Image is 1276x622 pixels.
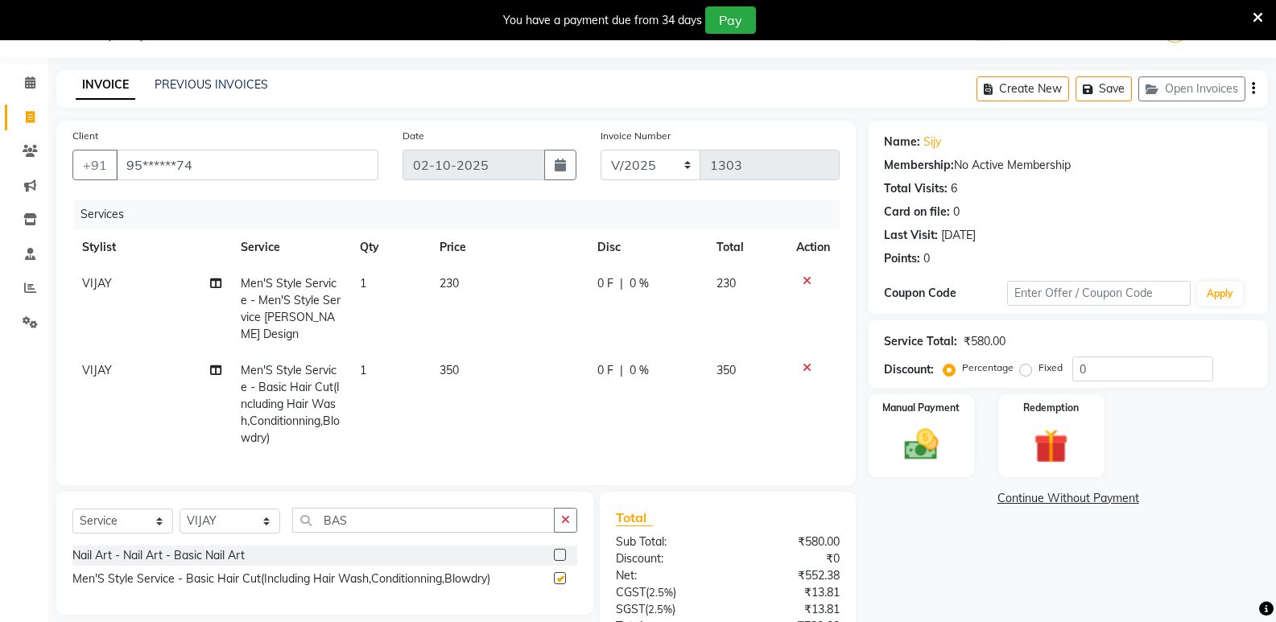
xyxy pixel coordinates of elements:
div: You have a payment due from 34 days [503,12,702,29]
button: Apply [1197,282,1243,306]
span: 230 [716,276,736,290]
span: 2.5% [649,586,673,599]
div: Membership: [884,157,954,174]
div: ( ) [604,601,728,618]
span: 0 % [630,362,649,379]
input: Search or Scan [292,508,555,533]
span: 350 [440,363,459,377]
div: Nail Art - Nail Art - Basic Nail Art [72,547,245,564]
label: Client [72,129,98,143]
button: Save [1076,76,1132,101]
div: Card on file: [884,204,950,220]
label: Invoice Number [601,129,671,143]
span: VIJAY [82,276,112,290]
div: Service Total: [884,333,957,350]
label: Redemption [1023,401,1079,415]
span: VIJAY [82,363,112,377]
div: [DATE] [941,227,976,244]
label: Manual Payment [882,401,960,415]
a: Sijy [923,134,941,150]
div: Sub Total: [604,533,728,550]
span: | [620,362,623,379]
span: 0 F [597,362,613,379]
th: Stylist [72,229,231,266]
button: Create New [977,76,1069,101]
input: Search by Name/Mobile/Email/Code [116,150,378,180]
div: No Active Membership [884,157,1252,174]
span: 1 [360,363,366,377]
th: Service [231,229,350,266]
th: Qty [350,229,430,266]
span: SGST [616,602,645,616]
div: ₹13.81 [728,584,852,601]
label: Date [403,129,424,143]
th: Action [787,229,840,266]
div: Discount: [884,361,934,378]
div: ₹580.00 [964,333,1006,350]
span: 2.5% [648,603,672,616]
div: 0 [923,250,930,267]
button: Open Invoices [1138,76,1245,101]
div: Coupon Code [884,285,1006,302]
div: ₹552.38 [728,567,852,584]
button: +91 [72,150,118,180]
div: Last Visit: [884,227,938,244]
span: 1 [360,276,366,290]
div: Men'S Style Service - Basic Hair Cut(Including Hair Wash,Conditionning,Blowdry) [72,571,490,587]
input: Enter Offer / Coupon Code [1007,281,1191,306]
span: | [620,275,623,292]
div: Net: [604,567,728,584]
div: Services [74,200,852,229]
th: Price [430,229,588,266]
img: _cash.svg [894,425,949,464]
span: CGST [616,585,646,599]
span: Total [616,509,653,526]
label: Fixed [1039,360,1063,375]
div: 6 [951,180,957,197]
div: Discount: [604,550,728,567]
div: ( ) [604,584,728,601]
button: Pay [705,6,756,34]
div: ₹0 [728,550,852,567]
a: Continue Without Payment [871,490,1265,507]
a: INVOICE [76,71,135,100]
div: ₹13.81 [728,601,852,618]
th: Total [707,229,787,266]
label: Percentage [962,360,1014,375]
span: Men'S Style Service - Men'S Style Service [PERSON_NAME] Design [241,276,341,341]
th: Disc [588,229,707,266]
a: PREVIOUS INVOICES [155,77,268,92]
div: Points: [884,250,920,267]
span: 0 F [597,275,613,292]
div: 0 [953,204,960,220]
div: Name: [884,134,920,150]
span: 350 [716,363,736,377]
div: ₹580.00 [728,533,852,550]
span: 230 [440,276,459,290]
span: 0 % [630,275,649,292]
span: Men'S Style Service - Basic Hair Cut(Including Hair Wash,Conditionning,Blowdry) [241,363,340,445]
div: Total Visits: [884,180,948,197]
img: _gift.svg [1023,425,1079,468]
